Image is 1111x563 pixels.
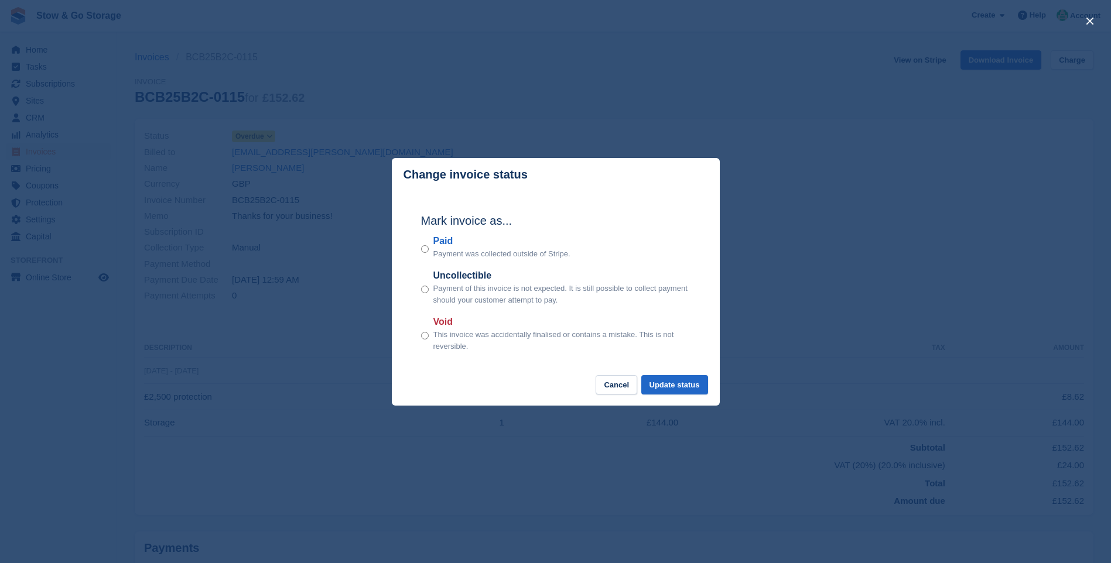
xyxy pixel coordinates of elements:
label: Void [433,315,690,329]
p: Payment was collected outside of Stripe. [433,248,570,260]
label: Paid [433,234,570,248]
h2: Mark invoice as... [421,212,690,229]
button: Update status [641,375,708,394]
button: Cancel [596,375,637,394]
p: This invoice was accidentally finalised or contains a mistake. This is not reversible. [433,329,690,352]
label: Uncollectible [433,269,690,283]
p: Change invoice status [404,168,528,181]
p: Payment of this invoice is not expected. It is still possible to collect payment should your cust... [433,283,690,305]
button: close [1081,12,1099,30]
